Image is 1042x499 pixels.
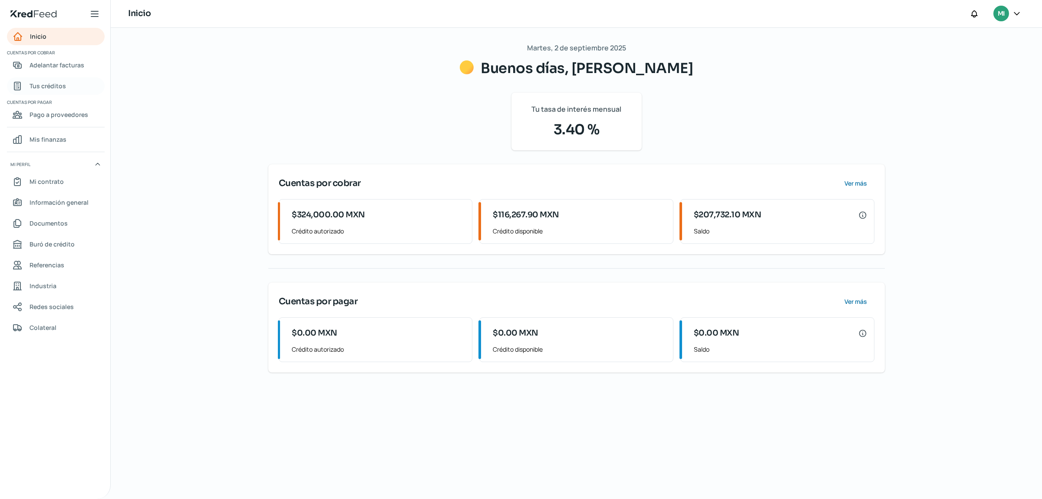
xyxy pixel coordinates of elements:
span: Buró de crédito [30,239,75,249]
a: Inicio [7,28,105,45]
span: $116,267.90 MXN [493,209,559,221]
a: Industria [7,277,105,295]
span: Cuentas por cobrar [279,177,361,190]
span: Crédito autorizado [292,344,465,355]
span: Referencias [30,259,64,270]
button: Ver más [838,293,874,310]
a: Buró de crédito [7,236,105,253]
span: Pago a proveedores [30,109,88,120]
span: Cuentas por pagar [7,98,103,106]
span: $0.00 MXN [493,327,538,339]
span: $207,732.10 MXN [694,209,762,221]
span: Buenos días, [PERSON_NAME] [481,60,693,77]
span: Mi perfil [10,160,30,168]
a: Mis finanzas [7,131,105,148]
a: Pago a proveedores [7,106,105,123]
span: Cuentas por cobrar [7,49,103,57]
span: Mis finanzas [30,134,66,145]
span: 3.40 % [522,119,631,140]
span: Inicio [30,31,46,42]
h1: Inicio [128,7,151,20]
span: Industria [30,280,56,291]
span: $324,000.00 MXN [292,209,365,221]
span: $0.00 MXN [292,327,337,339]
a: Documentos [7,215,105,232]
span: Tu tasa de interés mensual [531,103,621,116]
span: Ver más [844,180,867,186]
span: Adelantar facturas [30,60,84,70]
span: Crédito autorizado [292,226,465,236]
a: Referencias [7,256,105,274]
span: Saldo [694,344,867,355]
span: Mi contrato [30,176,64,187]
img: Saludos [460,60,474,74]
a: Redes sociales [7,298,105,316]
a: Colateral [7,319,105,336]
span: Saldo [694,226,867,236]
span: Colateral [30,322,56,333]
span: MI [998,9,1005,19]
span: Tus créditos [30,80,66,91]
a: Adelantar facturas [7,57,105,74]
a: Información general [7,194,105,211]
span: Información general [30,197,89,208]
span: Documentos [30,218,68,229]
button: Ver más [838,175,874,192]
span: Crédito disponible [493,344,666,355]
span: Crédito disponible [493,226,666,236]
span: $0.00 MXN [694,327,739,339]
a: Mi contrato [7,173,105,190]
span: Martes, 2 de septiembre 2025 [527,42,626,54]
span: Redes sociales [30,301,74,312]
a: Tus créditos [7,77,105,95]
span: Cuentas por pagar [279,295,358,308]
span: Ver más [844,299,867,305]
